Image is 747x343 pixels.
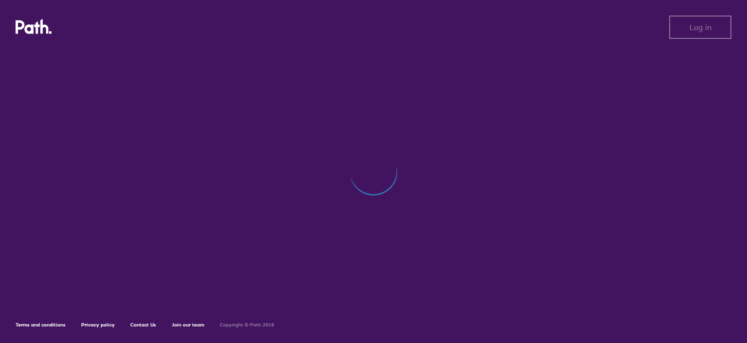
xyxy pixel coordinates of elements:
[172,322,204,328] a: Join our team
[130,322,156,328] a: Contact Us
[690,23,711,32] span: Log in
[81,322,115,328] a: Privacy policy
[220,322,274,328] h6: Copyright © Path 2018
[16,322,66,328] a: Terms and conditions
[669,16,731,39] button: Log in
